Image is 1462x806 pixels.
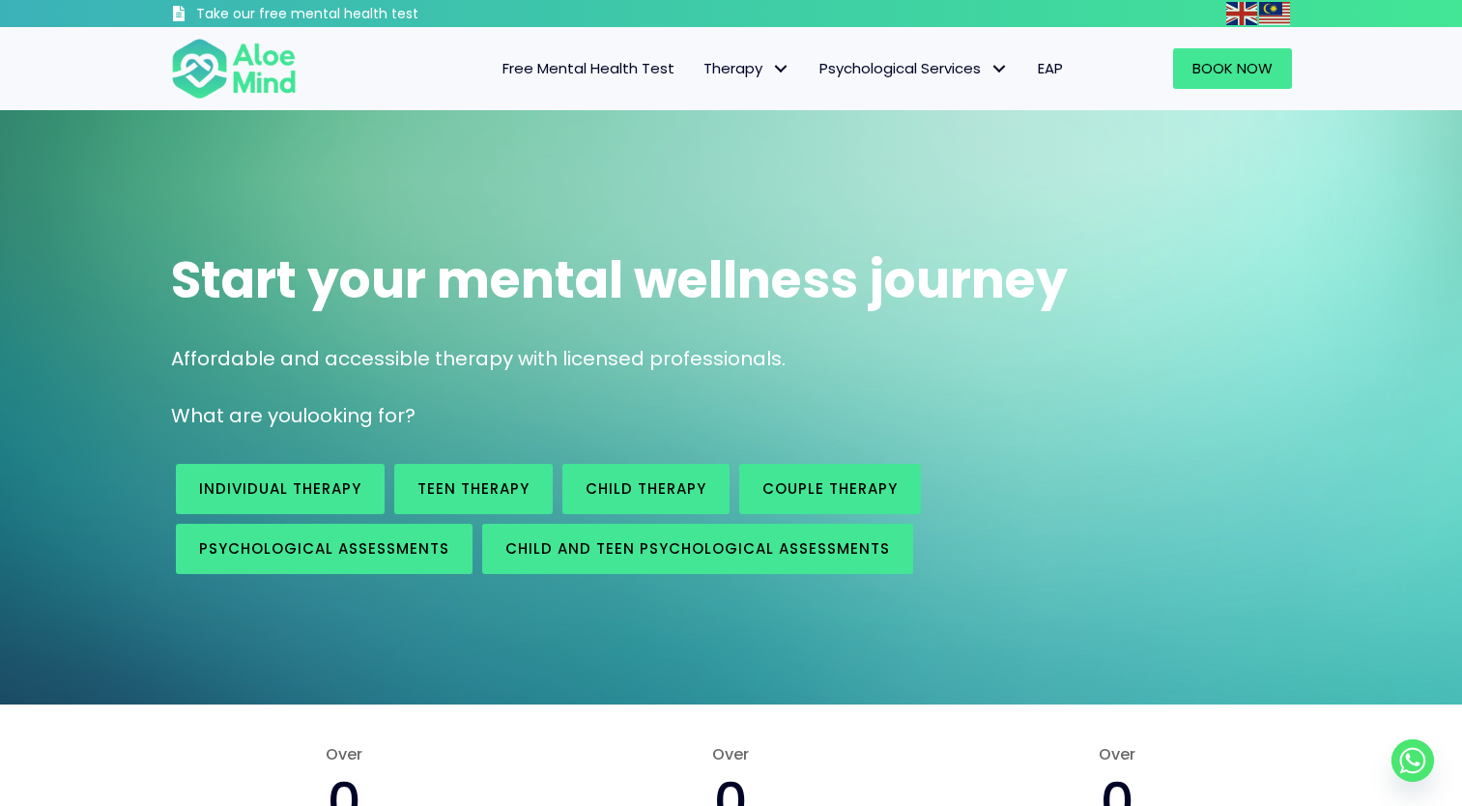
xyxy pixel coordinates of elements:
span: Over [171,743,519,765]
a: Psychological assessments [176,524,473,574]
a: Whatsapp [1391,739,1434,782]
span: What are you [171,402,302,429]
span: Start your mental wellness journey [171,245,1068,315]
a: Free Mental Health Test [488,48,689,89]
img: ms [1259,2,1290,25]
a: Psychological ServicesPsychological Services: submenu [805,48,1023,89]
span: Psychological Services: submenu [986,55,1014,83]
a: EAP [1023,48,1077,89]
span: EAP [1038,58,1063,78]
span: Over [557,743,904,765]
span: Over [943,743,1291,765]
span: Individual therapy [199,478,361,499]
span: Therapy: submenu [767,55,795,83]
a: Take our free mental health test [171,5,522,27]
span: Couple therapy [762,478,898,499]
a: Child Therapy [562,464,730,514]
h3: Take our free mental health test [196,5,522,24]
a: Malay [1259,2,1292,24]
span: Teen Therapy [417,478,530,499]
a: Teen Therapy [394,464,553,514]
a: TherapyTherapy: submenu [689,48,805,89]
img: en [1226,2,1257,25]
span: Child and Teen Psychological assessments [505,538,890,559]
span: Child Therapy [586,478,706,499]
a: Individual therapy [176,464,385,514]
a: English [1226,2,1259,24]
a: Couple therapy [739,464,921,514]
img: Aloe mind Logo [171,37,297,101]
nav: Menu [322,48,1077,89]
a: Book Now [1173,48,1292,89]
a: Child and Teen Psychological assessments [482,524,913,574]
span: Psychological Services [819,58,1009,78]
p: Affordable and accessible therapy with licensed professionals. [171,345,1292,373]
span: Psychological assessments [199,538,449,559]
span: Book Now [1192,58,1273,78]
span: Therapy [703,58,790,78]
span: looking for? [302,402,416,429]
span: Free Mental Health Test [502,58,674,78]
